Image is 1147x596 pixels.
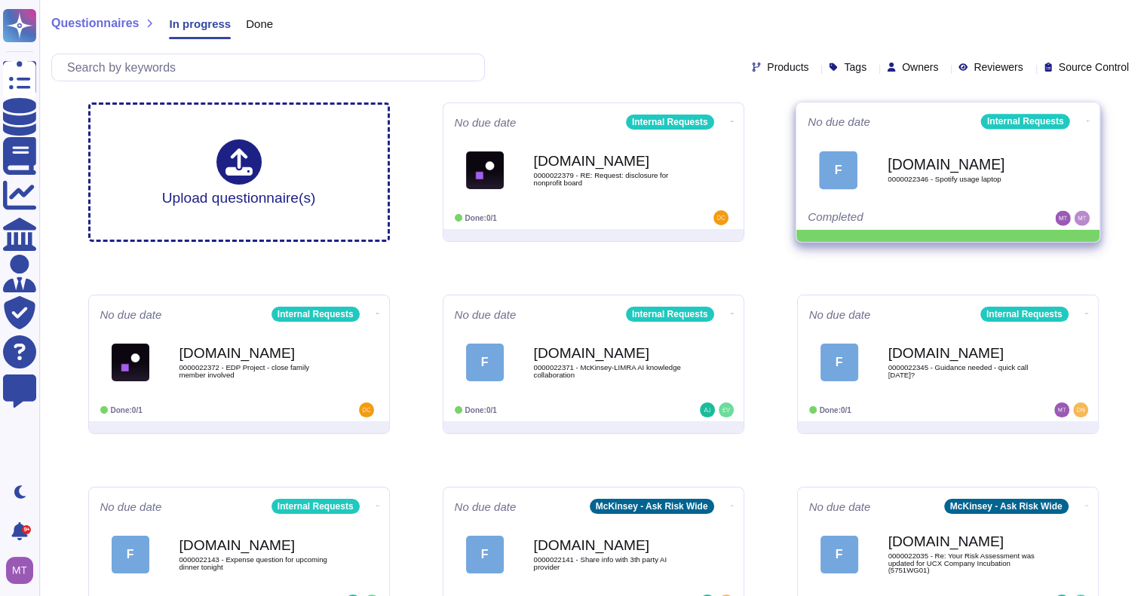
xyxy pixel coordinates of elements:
span: Owners [902,62,938,72]
div: F [820,344,858,381]
span: No due date [809,309,871,320]
span: Done: 0/1 [465,406,497,414]
span: No due date [455,309,517,320]
img: user [700,402,715,417]
b: [DOMAIN_NAME] [888,157,1040,171]
span: 0000022346 - Spotify usage laptop [888,176,1040,183]
b: [DOMAIN_NAME] [179,538,330,552]
span: No due date [100,501,162,512]
div: McKinsey - Ask Risk Wide [590,499,714,514]
div: Internal Requests [626,115,714,130]
div: Internal Requests [980,307,1069,322]
img: user [1074,211,1089,226]
b: [DOMAIN_NAME] [888,346,1039,360]
div: Completed [808,211,995,226]
div: Upload questionnaire(s) [162,139,316,205]
b: [DOMAIN_NAME] [534,154,685,168]
div: F [466,536,504,573]
span: In progress [169,18,231,29]
img: user [719,402,734,417]
span: Products [767,62,808,72]
div: Internal Requests [271,307,360,322]
span: Questionnaires [51,17,139,29]
b: [DOMAIN_NAME] [534,346,685,360]
span: Done: 0/1 [111,406,143,414]
img: Logo [112,344,149,381]
span: 0000022035 - Re: Your Risk Assessment was updated for UCX Company Incubation (5751WG01) [888,552,1039,574]
input: Search by keywords [60,54,484,81]
b: [DOMAIN_NAME] [534,538,685,552]
span: 0000022141 - Share info with 3th party AI provider [534,556,685,570]
div: F [819,151,857,189]
span: Reviewers [974,62,1023,72]
span: Done: 0/1 [820,406,851,414]
img: user [6,557,33,584]
b: [DOMAIN_NAME] [179,346,330,360]
img: user [1073,402,1088,417]
span: 0000022372 - EDP Project - close family member involved [179,364,330,378]
div: F [112,536,149,573]
b: [DOMAIN_NAME] [888,534,1039,549]
div: McKinsey - Ask Risk Wide [944,499,1069,514]
img: user [713,210,728,225]
span: No due date [808,116,870,127]
div: Internal Requests [271,499,360,514]
img: user [1054,402,1069,417]
span: 0000022371 - McKinsey-LIMRA AI knowledge collaboration [534,364,685,378]
div: Internal Requests [626,307,714,322]
span: No due date [100,309,162,320]
img: user [1055,211,1070,226]
div: 9+ [22,525,31,534]
span: Done [246,18,273,29]
span: Done: 0/1 [465,214,497,222]
div: F [466,344,504,381]
span: No due date [809,501,871,512]
span: 0000022143 - Expense question for upcoming dinner tonight [179,556,330,570]
img: user [359,402,374,417]
span: Tags [844,62,866,72]
span: No due date [455,117,517,128]
img: Logo [466,151,504,189]
span: 0000022379 - RE: Request: disclosure for nonprofit board [534,172,685,186]
span: 0000022345 - Guidance needed - quick call [DATE]? [888,364,1039,378]
div: Internal Requests [980,114,1069,129]
div: F [820,536,858,573]
button: user [3,554,44,587]
span: No due date [455,501,517,512]
span: Source Control [1059,62,1129,72]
